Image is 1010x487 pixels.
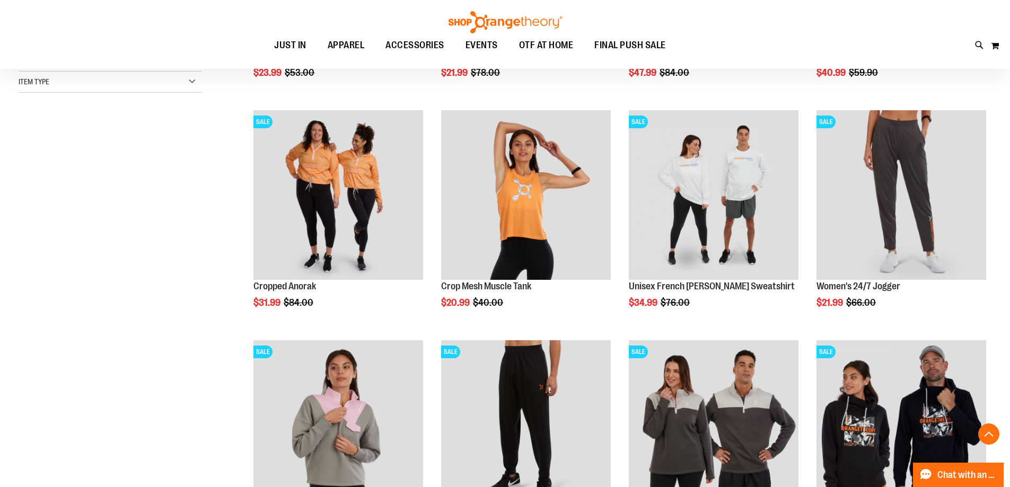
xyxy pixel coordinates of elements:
a: OTF AT HOME [508,33,584,58]
span: $78.00 [471,67,502,78]
span: SALE [441,346,460,358]
a: Cropped Anorak [253,281,316,291]
span: OTF AT HOME [519,33,574,57]
a: Unisex French [PERSON_NAME] Sweatshirt [629,281,795,291]
div: product [248,105,428,335]
span: SALE [629,116,648,128]
span: $31.99 [253,297,282,308]
span: SALE [816,346,836,358]
span: SALE [629,346,648,358]
span: SALE [816,116,836,128]
span: SALE [253,346,273,358]
span: ACCESSORIES [385,33,444,57]
img: Cropped Anorak primary image [253,110,423,280]
a: Unisex French Terry Crewneck Sweatshirt primary imageSALE [629,110,798,281]
a: Product image for 24/7 JoggerSALE [816,110,986,281]
span: $84.00 [660,67,691,78]
button: Chat with an Expert [913,463,1004,487]
div: product [623,105,804,335]
span: JUST IN [274,33,306,57]
div: product [436,105,616,335]
span: $20.99 [441,297,471,308]
img: Unisex French Terry Crewneck Sweatshirt primary image [629,110,798,280]
span: $40.99 [816,67,847,78]
a: Women's 24/7 Jogger [816,281,900,291]
span: SALE [253,116,273,128]
span: Item Type [19,77,49,86]
span: $40.00 [473,297,505,308]
a: EVENTS [455,33,508,58]
span: $34.99 [629,297,659,308]
span: $84.00 [284,297,315,308]
a: Cropped Anorak primary imageSALE [253,110,423,281]
span: EVENTS [466,33,498,57]
span: $21.99 [441,67,469,78]
div: product [811,105,991,335]
button: Back To Top [978,423,999,445]
span: FINAL PUSH SALE [594,33,666,57]
span: $53.00 [285,67,316,78]
span: $23.99 [253,67,283,78]
a: Crop Mesh Muscle Tank primary image [441,110,611,281]
span: $76.00 [661,297,691,308]
img: Product image for 24/7 Jogger [816,110,986,280]
a: FINAL PUSH SALE [584,33,677,57]
span: Chat with an Expert [937,470,997,480]
a: ACCESSORIES [375,33,455,58]
span: $59.90 [849,67,880,78]
span: APPAREL [328,33,365,57]
span: $66.00 [846,297,877,308]
a: JUST IN [264,33,317,58]
img: Crop Mesh Muscle Tank primary image [441,110,611,280]
span: $47.99 [629,67,658,78]
a: APPAREL [317,33,375,58]
img: Shop Orangetheory [447,11,564,33]
span: $21.99 [816,297,845,308]
a: Crop Mesh Muscle Tank [441,281,531,291]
